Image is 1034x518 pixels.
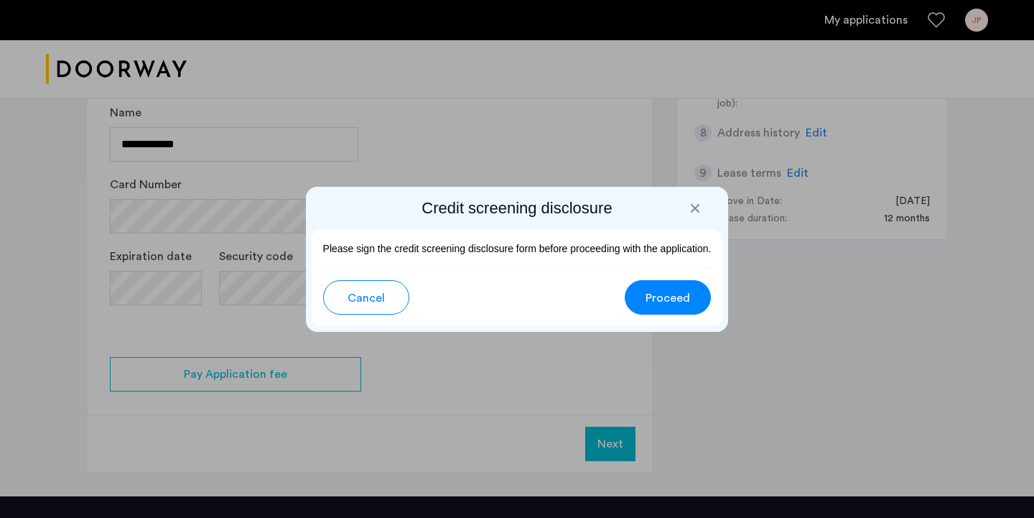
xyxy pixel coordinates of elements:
p: Please sign the credit screening disclosure form before proceeding with the application. [323,241,712,256]
button: button [625,280,711,315]
span: Cancel [348,290,385,307]
span: Proceed [646,290,690,307]
h2: Credit screening disclosure [312,198,723,218]
button: button [323,280,409,315]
